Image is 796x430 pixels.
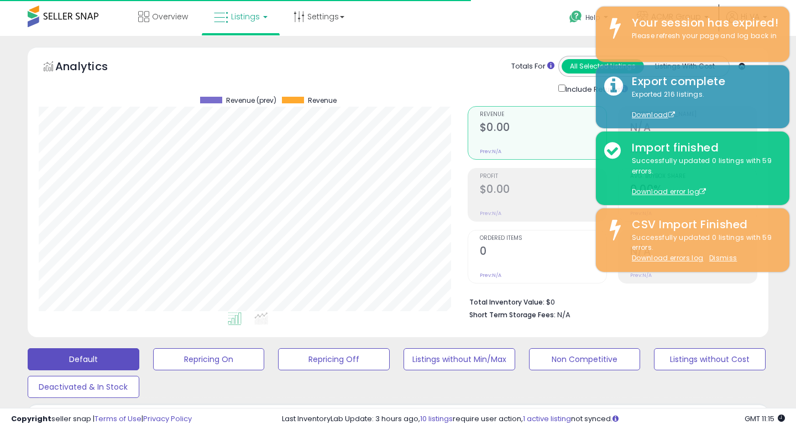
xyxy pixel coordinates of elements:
[624,74,781,90] div: Export complete
[480,210,501,217] small: Prev: N/A
[630,272,652,279] small: Prev: N/A
[624,15,781,31] div: Your session has expired!
[562,59,644,74] button: All Selected Listings
[557,310,570,320] span: N/A
[624,217,781,233] div: CSV Import Finished
[469,295,749,308] li: $0
[632,110,675,119] a: Download
[480,183,606,198] h2: $0.00
[11,413,51,424] strong: Copyright
[624,156,781,197] div: Successfully updated 0 listings with 59 errors.
[480,245,606,260] h2: 0
[480,121,606,136] h2: $0.00
[480,272,501,279] small: Prev: N/A
[143,413,192,424] a: Privacy Policy
[529,348,641,370] button: Non Competitive
[523,413,571,424] a: 1 active listing
[632,253,703,263] a: Download errors log
[420,413,453,424] a: 10 listings
[624,233,781,264] div: Successfully updated 0 listings with 59 errors.
[624,90,781,120] div: Exported 216 listings.
[153,348,265,370] button: Repricing On
[469,310,556,319] b: Short Term Storage Fees:
[152,11,188,22] span: Overview
[630,121,757,136] h2: N/A
[480,148,501,155] small: Prev: N/A
[95,413,142,424] a: Terms of Use
[231,11,260,22] span: Listings
[585,13,600,22] span: Help
[308,97,337,104] span: Revenue
[624,140,781,156] div: Import finished
[28,348,139,370] button: Default
[632,187,706,196] a: Download error log
[480,112,606,118] span: Revenue
[28,376,139,398] button: Deactivated & In Stock
[278,348,390,370] button: Repricing Off
[480,174,606,180] span: Profit
[550,82,641,95] div: Include Returns
[480,235,606,242] span: Ordered Items
[469,297,544,307] b: Total Inventory Value:
[226,97,276,104] span: Revenue (prev)
[11,414,192,424] div: seller snap | |
[745,413,785,424] span: 2025-08-11 11:15 GMT
[709,253,737,263] u: Dismiss
[624,31,781,41] div: Please refresh your page and log back in
[654,348,766,370] button: Listings without Cost
[404,348,515,370] button: Listings without Min/Max
[282,414,785,424] div: Last InventoryLab Update: 3 hours ago, require user action, not synced.
[569,10,583,24] i: Get Help
[561,2,619,36] a: Help
[511,61,554,72] div: Totals For
[55,59,129,77] h5: Analytics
